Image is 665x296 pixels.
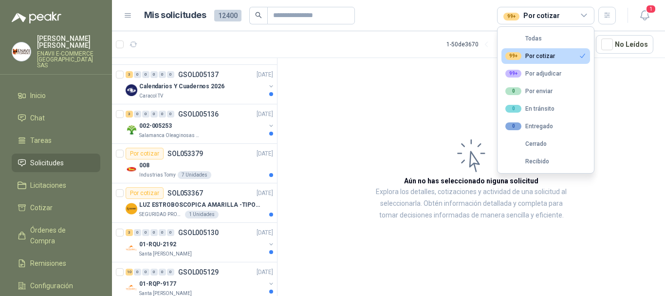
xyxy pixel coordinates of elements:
button: 1 [636,7,653,24]
span: 1 [646,4,656,14]
span: 12400 [214,10,241,21]
div: 0 [167,71,174,78]
a: Licitaciones [12,176,100,195]
div: 0 [159,229,166,236]
span: Configuración [30,280,73,291]
span: Licitaciones [30,180,66,191]
img: Logo peakr [12,12,61,23]
a: Por cotizarSOL053379[DATE] Company Logo008Industrias Tomy7 Unidades [112,144,277,183]
button: Recibido [501,154,590,169]
button: 99+Por adjudicar [501,66,590,81]
div: 0 [134,111,141,118]
button: Todas [501,31,590,46]
a: Por cotizarSOL053367[DATE] Company LogoLUZ ESTROBOSCOPICA AMARILLA -TIPO BALASEGURIDAD PROVISER L... [112,183,277,223]
a: Configuración [12,276,100,295]
p: GSOL005130 [178,229,219,236]
span: Cotizar [30,202,53,213]
a: 3 0 0 0 0 0 GSOL005137[DATE] Company LogoCalendarios Y Cuadernos 2026Caracol TV [126,69,275,100]
div: 0 [505,122,521,130]
button: 0Entregado [501,118,590,134]
a: Cotizar [12,198,100,217]
button: 0Por enviar [501,83,590,99]
a: Chat [12,109,100,127]
div: 3 [126,229,133,236]
div: Por cotizar [505,52,555,60]
div: 0 [134,71,141,78]
p: ENAVII E-COMMERCE [GEOGRAPHIC_DATA] SAS [37,51,100,68]
img: Company Logo [126,203,137,215]
a: Solicitudes [12,154,100,172]
span: Órdenes de Compra [30,225,91,246]
button: 0En tránsito [501,101,590,117]
p: GSOL005129 [178,269,219,276]
a: 3 0 0 0 0 0 GSOL005136[DATE] Company Logo002-005253Salamanca Oleaginosas SAS [126,108,275,139]
a: Órdenes de Compra [12,221,100,250]
div: 0 [142,229,149,236]
a: Inicio [12,86,100,105]
div: 3 [126,111,133,118]
p: SEGURIDAD PROVISER LTDA [139,211,183,218]
p: GSOL005136 [178,111,219,118]
div: 0 [159,71,166,78]
a: 3 0 0 0 0 0 GSOL005130[DATE] Company Logo01-RQU-2192Santa [PERSON_NAME] [126,227,275,258]
div: 0 [167,111,174,118]
div: Cerrado [505,140,547,147]
div: Por enviar [505,87,553,95]
p: [DATE] [257,149,273,158]
div: 0 [142,111,149,118]
div: 0 [159,269,166,276]
p: [DATE] [257,268,273,277]
img: Company Logo [126,282,137,294]
p: GSOL005137 [178,71,219,78]
div: En tránsito [505,105,554,113]
div: 0 [134,269,141,276]
p: 01-RQP-9177 [139,279,176,289]
span: search [255,12,262,19]
img: Company Logo [126,84,137,96]
div: 0 [150,269,158,276]
button: 99+Por cotizar [501,48,590,64]
div: 0 [167,229,174,236]
button: No Leídos [596,35,653,54]
p: Industrias Tomy [139,171,176,179]
div: 0 [505,105,521,113]
h3: Aún no has seleccionado niguna solicitud [404,176,538,186]
img: Company Logo [126,163,137,175]
p: Explora los detalles, cotizaciones y actividad de una solicitud al seleccionarla. Obtén informaci... [375,186,568,221]
div: 0 [150,111,158,118]
div: 0 [142,71,149,78]
p: 008 [139,161,149,170]
div: 10 [126,269,133,276]
div: 0 [159,111,166,118]
div: Por adjudicar [505,70,561,78]
p: Salamanca Oleaginosas SAS [139,132,201,139]
p: [PERSON_NAME] [PERSON_NAME] [37,35,100,49]
div: Entregado [505,122,553,130]
h1: Mis solicitudes [144,8,206,22]
div: Por cotizar [126,148,164,159]
a: Tareas [12,131,100,150]
img: Company Logo [126,242,137,254]
div: 99+ [503,13,519,20]
div: 0 [505,87,521,95]
span: Solicitudes [30,158,64,168]
div: 7 Unidades [178,171,211,179]
p: SOL053367 [167,190,203,197]
p: [DATE] [257,228,273,237]
p: 01-RQU-2192 [139,240,176,249]
img: Company Logo [12,42,31,61]
button: Cerrado [501,136,590,152]
div: Todas [505,35,542,42]
div: Por cotizar [126,187,164,199]
p: Caracol TV [139,92,163,100]
p: Santa [PERSON_NAME] [139,250,192,258]
div: Por cotizar [503,10,559,21]
div: 0 [150,229,158,236]
p: [DATE] [257,110,273,119]
div: 3 [126,71,133,78]
div: 0 [142,269,149,276]
div: 0 [167,269,174,276]
p: 002-005253 [139,121,172,131]
div: 99+ [505,70,521,78]
p: [DATE] [257,70,273,79]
